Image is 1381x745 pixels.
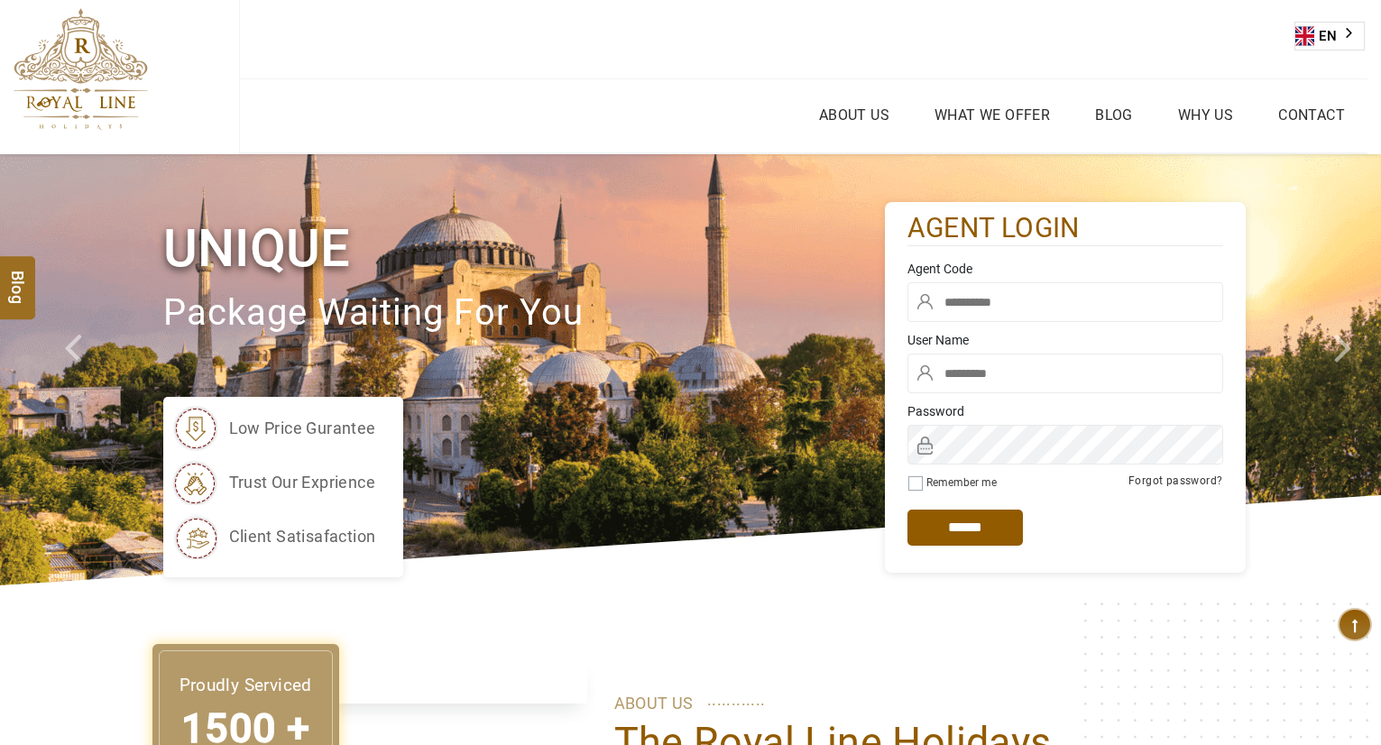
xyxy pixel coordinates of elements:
[172,514,376,559] li: client satisafaction
[1295,23,1364,50] a: EN
[926,476,997,489] label: Remember me
[1294,22,1365,51] div: Language
[1274,102,1349,128] a: Contact
[930,102,1054,128] a: What we Offer
[41,154,111,585] a: Check next prev
[14,8,148,130] img: The Royal Line Holidays
[172,406,376,451] li: low price gurantee
[1294,22,1365,51] aside: Language selected: English
[1174,102,1238,128] a: Why Us
[815,102,894,128] a: About Us
[6,271,30,286] span: Blog
[163,283,885,344] p: package waiting for you
[707,686,766,713] span: ............
[163,215,885,282] h1: Unique
[907,260,1223,278] label: Agent Code
[1312,154,1381,585] a: Check next image
[907,211,1223,246] h2: agent login
[907,402,1223,420] label: Password
[907,331,1223,349] label: User Name
[172,460,376,505] li: trust our exprience
[1128,474,1222,487] a: Forgot password?
[614,690,1219,717] p: ABOUT US
[1091,102,1137,128] a: Blog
